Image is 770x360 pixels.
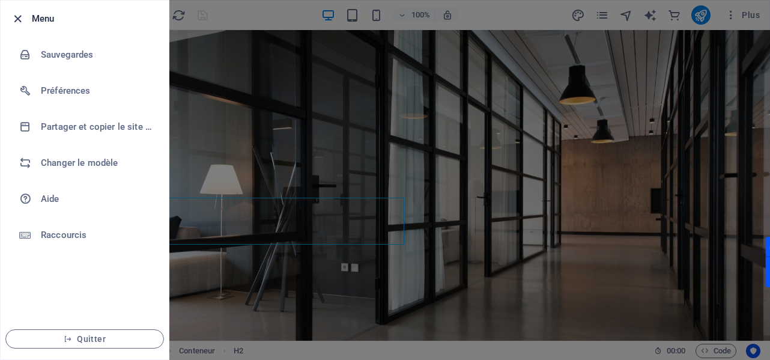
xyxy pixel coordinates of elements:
[32,11,159,26] h6: Menu
[41,120,152,134] h6: Partager et copier le site web
[41,192,152,206] h6: Aide
[41,228,152,242] h6: Raccourcis
[41,84,152,98] h6: Préférences
[5,329,164,349] button: Quitter
[1,181,169,217] a: Aide
[41,47,152,62] h6: Sauvegardes
[16,334,154,344] span: Quitter
[41,156,152,170] h6: Changer le modèle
